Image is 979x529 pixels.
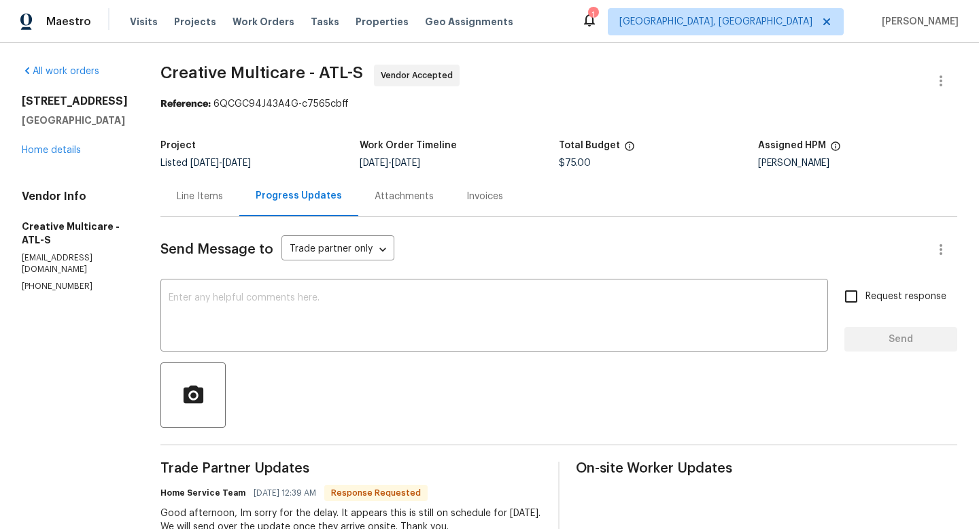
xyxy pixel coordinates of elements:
div: Invoices [466,190,503,203]
span: Maestro [46,15,91,29]
span: Visits [130,15,158,29]
span: The hpm assigned to this work order. [830,141,841,158]
h4: Vendor Info [22,190,128,203]
span: Geo Assignments [425,15,513,29]
span: [DATE] [360,158,388,168]
span: Creative Multicare - ATL-S [160,65,363,81]
div: Attachments [375,190,434,203]
b: Reference: [160,99,211,109]
span: [GEOGRAPHIC_DATA], [GEOGRAPHIC_DATA] [619,15,812,29]
span: - [190,158,251,168]
span: The total cost of line items that have been proposed by Opendoor. This sum includes line items th... [624,141,635,158]
span: Properties [356,15,409,29]
div: Line Items [177,190,223,203]
h5: Assigned HPM [758,141,826,150]
h5: Work Order Timeline [360,141,457,150]
h5: Project [160,141,196,150]
h5: Creative Multicare - ATL-S [22,220,128,247]
span: [DATE] [222,158,251,168]
span: [DATE] [392,158,420,168]
span: [PERSON_NAME] [876,15,959,29]
div: Trade partner only [281,239,394,261]
div: 6QCGC94J43A4G-c7565cbff [160,97,957,111]
div: 1 [588,8,598,22]
span: Trade Partner Updates [160,462,542,475]
span: Send Message to [160,243,273,256]
a: All work orders [22,67,99,76]
span: Request response [865,290,946,304]
span: Vendor Accepted [381,69,458,82]
span: Listed [160,158,251,168]
span: [DATE] [190,158,219,168]
div: Progress Updates [256,189,342,203]
h5: [GEOGRAPHIC_DATA] [22,114,128,127]
span: On-site Worker Updates [576,462,957,475]
span: Work Orders [233,15,294,29]
span: Response Requested [326,486,426,500]
p: [PHONE_NUMBER] [22,281,128,292]
h6: Home Service Team [160,486,245,500]
span: $75.00 [559,158,591,168]
span: Tasks [311,17,339,27]
span: [DATE] 12:39 AM [254,486,316,500]
h5: Total Budget [559,141,620,150]
div: [PERSON_NAME] [758,158,957,168]
span: Projects [174,15,216,29]
span: - [360,158,420,168]
a: Home details [22,146,81,155]
p: [EMAIL_ADDRESS][DOMAIN_NAME] [22,252,128,275]
h2: [STREET_ADDRESS] [22,95,128,108]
